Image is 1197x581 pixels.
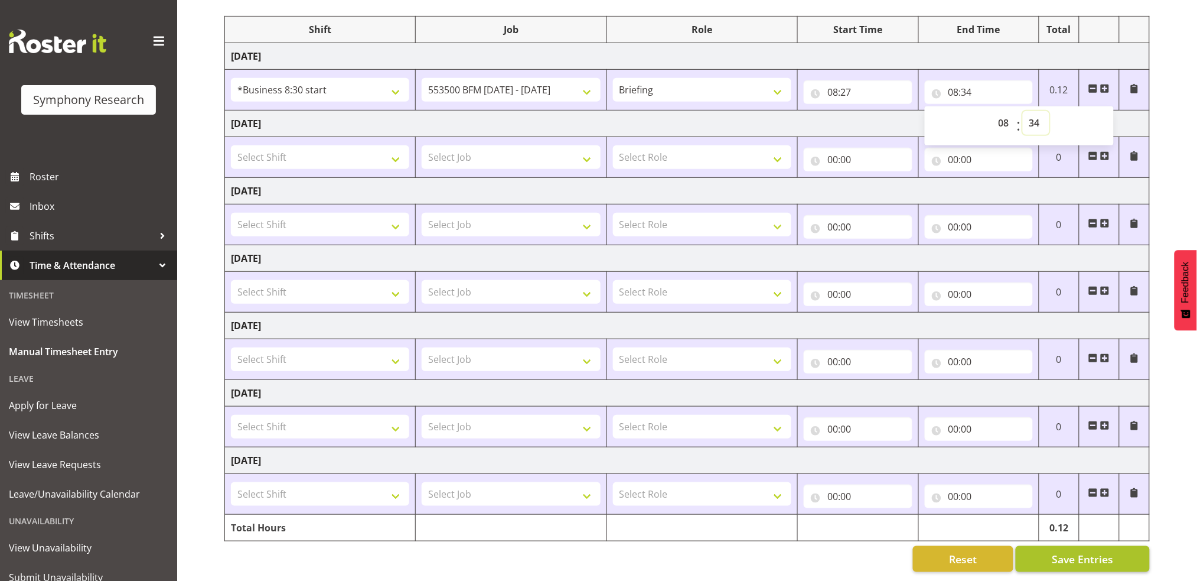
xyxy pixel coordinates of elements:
td: 0.12 [1039,70,1079,111]
span: Feedback [1180,262,1191,303]
span: View Leave Requests [9,456,168,473]
td: Total Hours [225,515,416,541]
span: Reset [949,551,977,567]
input: Click to select... [925,485,1033,508]
td: [DATE] [225,111,1150,137]
a: View Leave Requests [3,450,174,479]
span: Inbox [30,197,171,215]
a: View Timesheets [3,307,174,337]
button: Save Entries [1016,546,1150,572]
input: Click to select... [925,80,1033,104]
div: Leave [3,366,174,391]
button: Feedback - Show survey [1175,250,1197,330]
input: Click to select... [925,350,1033,374]
span: View Unavailability [9,539,168,557]
div: Symphony Research [33,91,144,109]
td: 0 [1039,339,1079,380]
input: Click to select... [925,215,1033,239]
span: : [1017,111,1021,141]
div: Unavailability [3,509,174,533]
span: View Timesheets [9,313,168,331]
span: Manual Timesheet Entry [9,343,168,361]
td: 0.12 [1039,515,1079,541]
td: 0 [1039,272,1079,313]
td: [DATE] [225,380,1150,407]
img: Rosterit website logo [9,30,106,53]
span: Roster [30,168,171,186]
td: [DATE] [225,245,1150,272]
div: Role [613,22,791,37]
a: View Unavailability [3,533,174,563]
div: Start Time [804,22,912,37]
input: Click to select... [925,283,1033,306]
span: Shifts [30,227,154,245]
input: Click to select... [804,283,912,306]
span: Apply for Leave [9,397,168,414]
button: Reset [913,546,1013,572]
a: Leave/Unavailability Calendar [3,479,174,509]
div: Shift [231,22,409,37]
div: End Time [925,22,1033,37]
td: 0 [1039,137,1079,178]
span: View Leave Balances [9,426,168,444]
td: 0 [1039,205,1079,245]
a: Manual Timesheet Entry [3,337,174,366]
div: Timesheet [3,283,174,307]
input: Click to select... [804,80,912,104]
td: [DATE] [225,447,1150,474]
input: Click to select... [804,485,912,508]
td: [DATE] [225,43,1150,70]
div: Job [422,22,600,37]
input: Click to select... [804,417,912,441]
input: Click to select... [925,148,1033,171]
td: 0 [1039,407,1079,447]
span: Time & Attendance [30,257,154,274]
a: Apply for Leave [3,391,174,420]
a: View Leave Balances [3,420,174,450]
span: Leave/Unavailability Calendar [9,485,168,503]
input: Click to select... [804,350,912,374]
td: [DATE] [225,313,1150,339]
input: Click to select... [925,417,1033,441]
span: Save Entries [1052,551,1113,567]
input: Click to select... [804,148,912,171]
td: 0 [1039,474,1079,515]
input: Click to select... [804,215,912,239]
td: [DATE] [225,178,1150,205]
div: Total [1045,22,1073,37]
